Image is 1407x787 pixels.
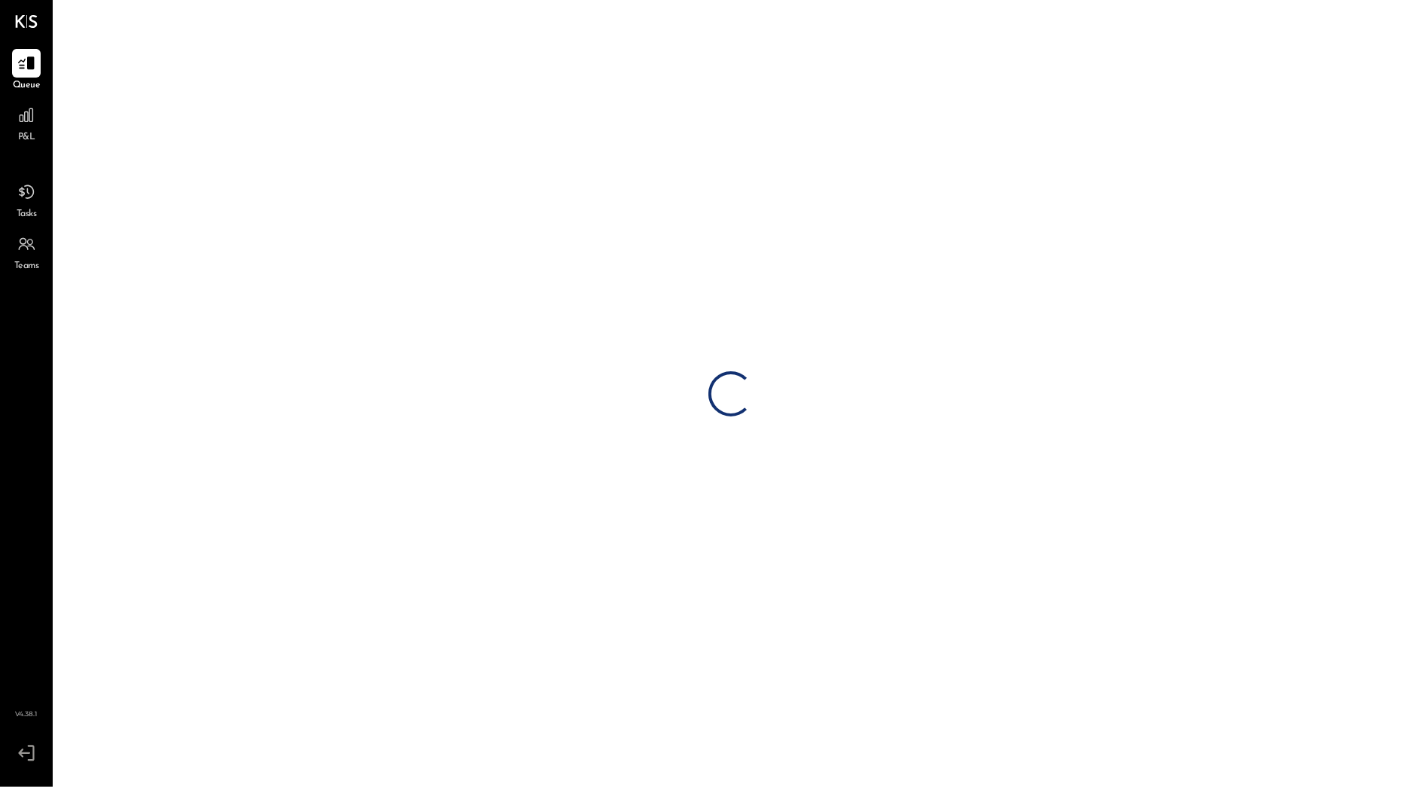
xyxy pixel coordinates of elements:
span: Queue [13,79,41,93]
span: Tasks [17,208,37,221]
a: Teams [1,230,52,273]
a: Tasks [1,178,52,221]
span: P&L [18,131,35,145]
a: Queue [1,49,52,93]
a: P&L [1,101,52,145]
span: Teams [14,260,39,273]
